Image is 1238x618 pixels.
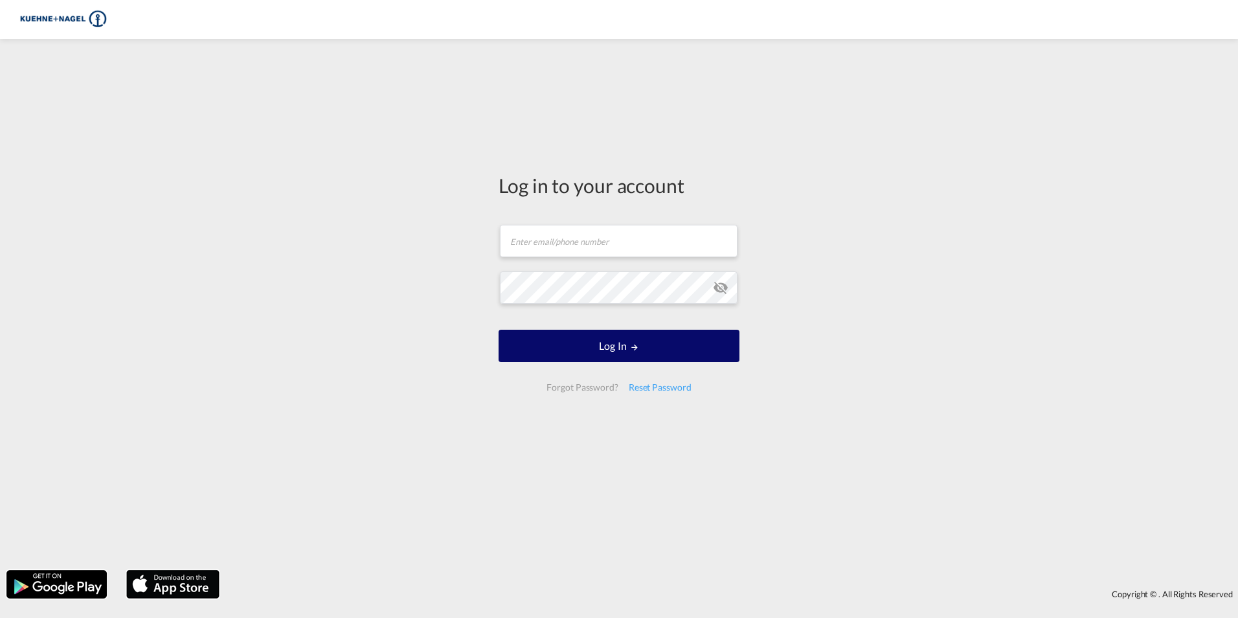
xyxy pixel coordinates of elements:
div: Copyright © . All Rights Reserved [226,583,1238,605]
div: Reset Password [624,376,697,399]
img: 36441310f41511efafde313da40ec4a4.png [19,5,107,34]
button: LOGIN [499,330,739,362]
div: Log in to your account [499,172,739,199]
md-icon: icon-eye-off [713,280,728,295]
input: Enter email/phone number [500,225,737,257]
div: Forgot Password? [541,376,623,399]
img: apple.png [125,569,221,600]
img: google.png [5,569,108,600]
